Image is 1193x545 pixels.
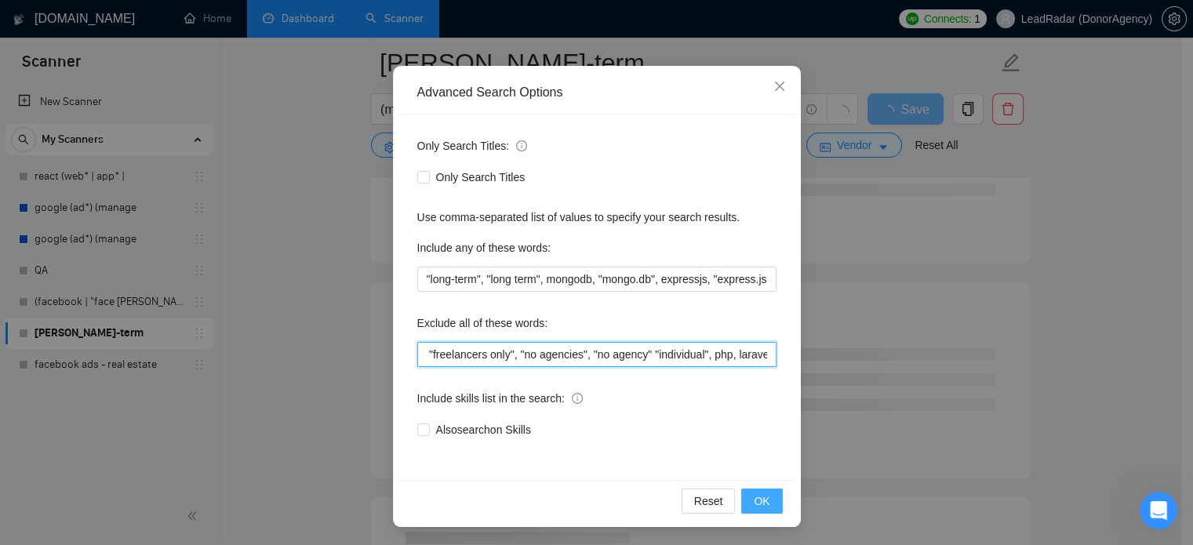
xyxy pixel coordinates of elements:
[299,383,322,414] span: 😃
[501,6,529,35] div: Закрити
[417,235,551,260] label: Include any of these words:
[249,383,290,414] span: neutral face reaction
[10,6,40,36] button: go back
[694,492,723,510] span: Reset
[471,6,501,36] button: Згорнути вікно
[754,492,769,510] span: OK
[1140,492,1177,529] iframe: Intercom live chat
[417,390,583,407] span: Include skills list in the search:
[417,84,777,101] div: Advanced Search Options
[258,383,281,414] span: 😐
[773,80,786,93] span: close
[430,421,537,438] span: Also search on Skills
[172,434,368,446] a: Відкрити в довідковому центрі
[430,169,532,186] span: Only Search Titles
[209,383,249,414] span: disappointed reaction
[417,137,527,154] span: Only Search Titles:
[417,311,548,336] label: Exclude all of these words:
[516,140,527,151] span: info-circle
[758,66,801,108] button: Close
[290,383,331,414] span: smiley reaction
[682,489,736,514] button: Reset
[217,383,240,414] span: 😞
[417,209,777,226] div: Use comma-separated list of values to specify your search results.
[741,489,782,514] button: OK
[19,367,521,384] div: Ви отримали відповідь на своє запитання?
[572,393,583,404] span: info-circle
